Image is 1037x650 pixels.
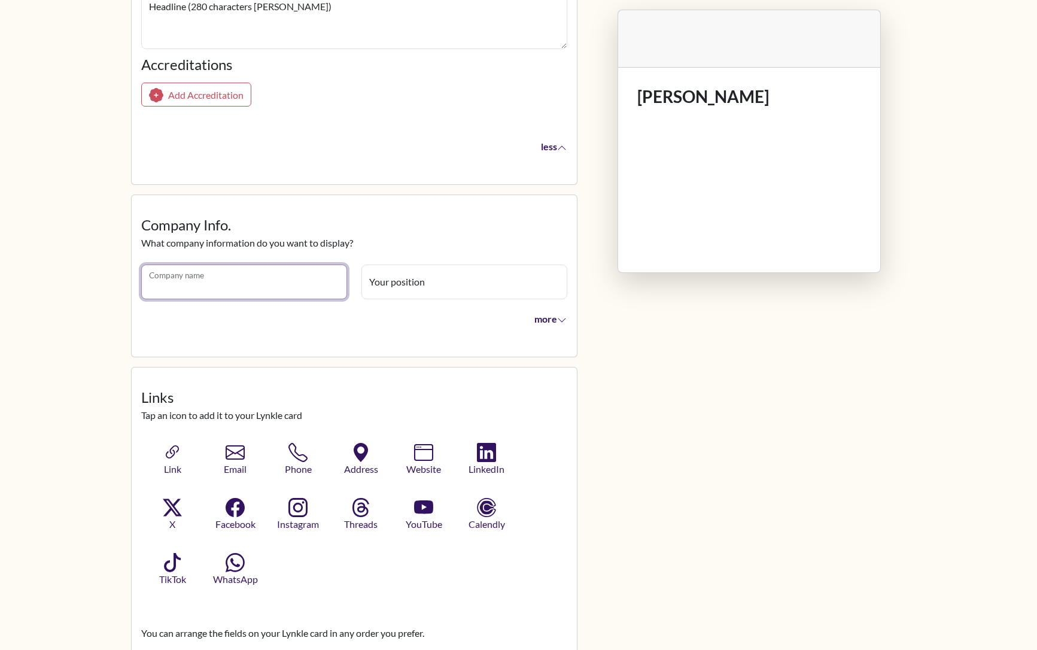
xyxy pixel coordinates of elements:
[395,442,452,478] button: Website
[211,517,260,531] span: Facebook
[336,517,385,531] span: Threads
[541,141,567,152] span: less
[332,497,390,533] button: Threads
[141,214,567,236] legend: Company Info.
[141,56,567,74] h3: Accreditations
[141,236,567,250] p: What company information do you want to display?
[637,87,861,107] h1: [PERSON_NAME]
[399,517,448,531] span: YouTube
[399,462,448,476] span: Website
[206,497,264,533] button: Facebook
[269,497,327,533] button: Instagram
[141,83,251,107] button: Add Accreditation
[144,442,201,478] button: Link
[458,442,515,478] button: LinkedIn
[148,572,197,587] span: TikTok
[206,442,264,478] button: Email
[141,626,567,640] p: You can arrange the fields on your Lynkle card in any order you prefer.
[592,10,907,302] div: Lynkle card preview
[144,497,201,533] button: X
[144,552,201,588] button: TikTok
[534,313,567,324] span: more
[148,517,197,531] span: X
[332,442,390,478] button: Address
[141,408,567,423] p: Tap an icon to add it to your Lynkle card
[211,462,260,476] span: Email
[211,572,260,587] span: WhatsApp
[533,134,567,158] button: less
[269,442,327,478] button: Phone
[336,462,385,476] span: Address
[206,552,264,588] button: WhatsApp
[273,517,323,531] span: Instagram
[458,497,515,533] button: Calendly
[462,517,511,531] span: Calendly
[148,462,197,476] span: Link
[527,306,567,330] button: more
[273,462,323,476] span: Phone
[168,89,244,101] span: Add Accreditation
[462,462,511,476] span: LinkedIn
[141,387,567,408] legend: Links
[395,497,452,533] button: YouTube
